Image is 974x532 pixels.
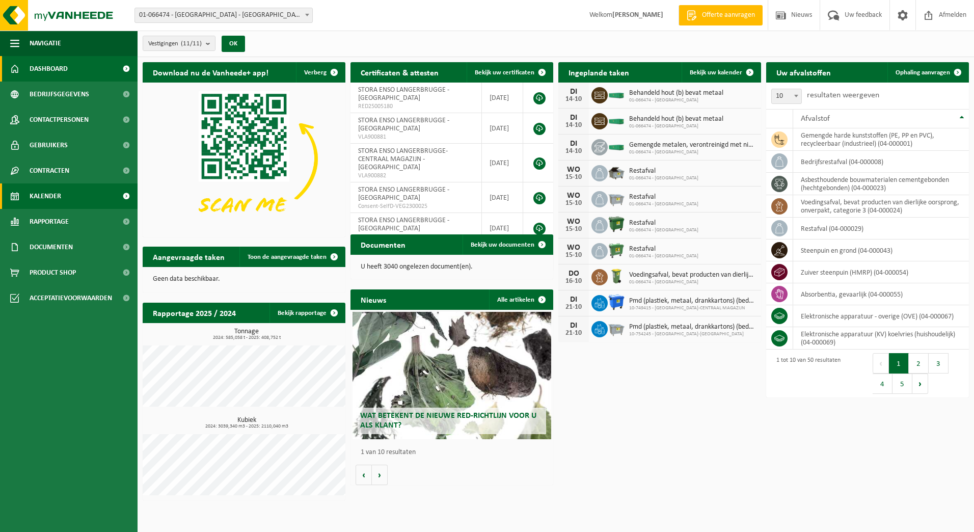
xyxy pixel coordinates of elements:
span: Restafval [629,245,698,253]
img: WB-1100-HPE-BE-01 [608,294,625,311]
strong: [PERSON_NAME] [612,11,663,19]
span: 01-066474 - [GEOGRAPHIC_DATA] [629,227,698,233]
span: 2024: 3039,340 m3 - 2025: 2110,040 m3 [148,424,345,429]
h2: Rapportage 2025 / 2024 [143,303,246,323]
button: Vorige [356,465,372,485]
span: STORA ENSO LANGERBRUGGE - [GEOGRAPHIC_DATA] [358,86,449,102]
div: 1 tot 10 van 50 resultaten [771,352,841,395]
img: WB-2500-GAL-GY-01 [608,320,625,337]
span: 01-066474 - [GEOGRAPHIC_DATA] [629,97,723,103]
td: bedrijfsrestafval (04-000008) [793,151,969,173]
td: elektronische apparatuur - overige (OVE) (04-000067) [793,305,969,327]
span: 01-066474 - STORA ENSO LANGERBRUGGE - GENT [135,8,312,22]
span: 01-066474 - [GEOGRAPHIC_DATA] [629,253,698,259]
div: WO [563,166,584,174]
span: Offerte aanvragen [699,10,757,20]
img: WB-2500-GAL-GY-01 [608,190,625,207]
a: Bekijk rapportage [269,303,344,323]
span: Restafval [629,167,698,175]
span: Contracten [30,158,69,183]
td: restafval (04-000029) [793,218,969,240]
span: Rapportage [30,209,69,234]
button: 1 [889,353,909,374]
div: DO [563,270,584,278]
button: 5 [892,374,912,394]
span: STORA ENSO LANGERBRUGGE-CENTRAAL MAGAZIJN - [GEOGRAPHIC_DATA] [358,147,448,171]
span: Pmd (plastiek, metaal, drankkartons) (bedrijven) [629,297,756,305]
span: RED25005180 [358,102,474,111]
td: asbesthoudende bouwmaterialen cementgebonden (hechtgebonden) (04-000023) [793,173,969,195]
h2: Documenten [350,234,416,254]
h2: Ingeplande taken [558,62,639,82]
button: 3 [929,353,949,374]
span: Consent-SelfD-VEG2300025 [358,202,474,210]
span: Verberg [304,69,327,76]
div: DI [563,296,584,304]
span: Wat betekent de nieuwe RED-richtlijn voor u als klant? [360,412,536,430]
p: U heeft 3040 ongelezen document(en). [361,263,543,271]
span: STORA ENSO LANGERBRUGGE - [GEOGRAPHIC_DATA] [358,117,449,132]
h2: Certificaten & attesten [350,62,449,82]
a: Bekijk uw documenten [463,234,552,255]
td: zuiver steenpuin (HMRP) (04-000054) [793,261,969,283]
span: Bekijk uw certificaten [475,69,534,76]
button: Vestigingen(11/11) [143,36,215,51]
a: Ophaling aanvragen [887,62,968,83]
h2: Uw afvalstoffen [766,62,841,82]
img: WB-0660-HPE-GN-01 [608,242,625,259]
label: resultaten weergeven [807,91,879,99]
span: 10-754245 - [GEOGRAPHIC_DATA]-[GEOGRAPHIC_DATA] [629,331,756,337]
span: 01-066474 - [GEOGRAPHIC_DATA] [629,175,698,181]
span: VLA900882 [358,172,474,180]
div: DI [563,140,584,148]
span: 01-066474 - [GEOGRAPHIC_DATA] [629,279,756,285]
span: Voedingsafval, bevat producten van dierlijke oorsprong, onverpakt, categorie 3 [629,271,756,279]
span: 10 [771,89,802,104]
span: Bedrijfsgegevens [30,82,89,107]
span: Restafval [629,193,698,201]
span: VLA900881 [358,133,474,141]
span: 2024: 585,058 t - 2025: 408,752 t [148,335,345,340]
span: 01-066474 - [GEOGRAPHIC_DATA] [629,201,698,207]
a: Alle artikelen [489,289,552,310]
img: WB-1100-HPE-GN-01 [608,216,625,233]
h2: Download nu de Vanheede+ app! [143,62,279,82]
img: HK-XC-20-GN-00 [608,142,625,151]
button: Verberg [296,62,344,83]
span: Gebruikers [30,132,68,158]
span: Behandeld hout (b) bevat metaal [629,115,723,123]
span: Navigatie [30,31,61,56]
div: 15-10 [563,226,584,233]
span: Ophaling aanvragen [896,69,950,76]
td: elektronische apparatuur (KV) koelvries (huishoudelijk) (04-000069) [793,327,969,350]
span: Documenten [30,234,73,260]
span: 01-066474 - [GEOGRAPHIC_DATA] [629,123,723,129]
td: gemengde harde kunststoffen (PE, PP en PVC), recycleerbaar (industrieel) (04-000001) [793,128,969,151]
span: Bekijk uw documenten [471,242,534,248]
button: Volgende [372,465,388,485]
button: 4 [873,374,892,394]
span: STORA ENSO LANGERBRUGGE - [GEOGRAPHIC_DATA] [358,217,449,232]
span: Acceptatievoorwaarden [30,285,112,311]
span: Pmd (plastiek, metaal, drankkartons) (bedrijven) [629,323,756,331]
div: 15-10 [563,252,584,259]
span: 10-749415 - [GEOGRAPHIC_DATA]-CENTRAAL MAGAZIJN [629,305,756,311]
div: 16-10 [563,278,584,285]
a: Toon de aangevraagde taken [239,247,344,267]
td: steenpuin en grond (04-000043) [793,240,969,261]
span: Product Shop [30,260,76,285]
span: Gemengde metalen, verontreinigd met niet-gevaarlijke producten [629,141,756,149]
td: [DATE] [482,113,523,144]
span: Toon de aangevraagde taken [248,254,327,260]
h2: Aangevraagde taken [143,247,235,267]
span: Behandeld hout (b) bevat metaal [629,89,723,97]
a: Bekijk uw certificaten [467,62,552,83]
h2: Nieuws [350,289,396,309]
div: 14-10 [563,122,584,129]
div: DI [563,322,584,330]
td: voedingsafval, bevat producten van dierlijke oorsprong, onverpakt, categorie 3 (04-000024) [793,195,969,218]
div: 15-10 [563,200,584,207]
h3: Kubiek [148,417,345,429]
div: WO [563,192,584,200]
div: 14-10 [563,148,584,155]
